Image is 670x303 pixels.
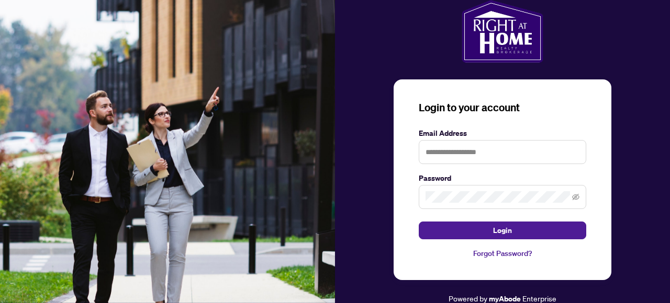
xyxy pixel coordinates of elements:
[419,222,586,239] button: Login
[572,193,579,201] span: eye-invisible
[419,248,586,259] a: Forgot Password?
[419,100,586,115] h3: Login to your account
[522,294,556,303] span: Enterprise
[419,172,586,184] label: Password
[449,294,487,303] span: Powered by
[419,127,586,139] label: Email Address
[493,222,512,239] span: Login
